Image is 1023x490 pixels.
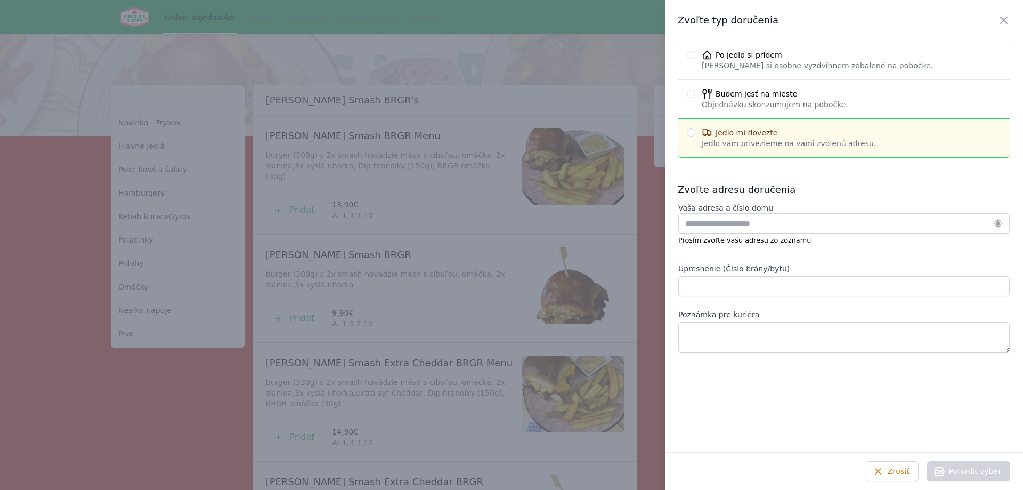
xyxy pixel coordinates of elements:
[702,127,876,138] span: Jedlo mi dovezte
[678,203,1010,213] label: Vaša adresa a číslo domu
[678,309,1010,320] label: Poznámka pre kuriéra
[702,138,876,149] span: Jedlo vám privezieme na vami zvolenú adresu.
[702,60,933,71] span: [PERSON_NAME] si osobne vyzdvihnem zabalené na pobočke.
[687,128,695,137] input: Jedlo mi dovezte Jedlo vám privezieme na vami zvolenú adresu.
[687,90,695,98] input: Budem jesť na mieste Objednávku skonzumujem na pobočke.
[702,50,933,60] span: Po jedlo si prídem
[927,461,1010,481] button: Potvrdiť výber
[702,99,848,110] span: Objednávku skonzumujem na pobočke.
[866,461,919,481] button: Zrušiť
[678,263,1010,274] label: Upresnenie (Číslo brány/bytu)
[678,236,811,244] small: Prosím zvoľte vašu adresu zo zoznamu
[678,183,795,196] h2: Zvoľte adresu doručenia
[687,51,695,59] input: Po jedlo si prídem [PERSON_NAME] si osobne vyzdvihnem zabalené na pobočke.
[702,89,848,99] span: Budem jesť na mieste
[678,13,778,28] h2: Zvoľte typ doručenia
